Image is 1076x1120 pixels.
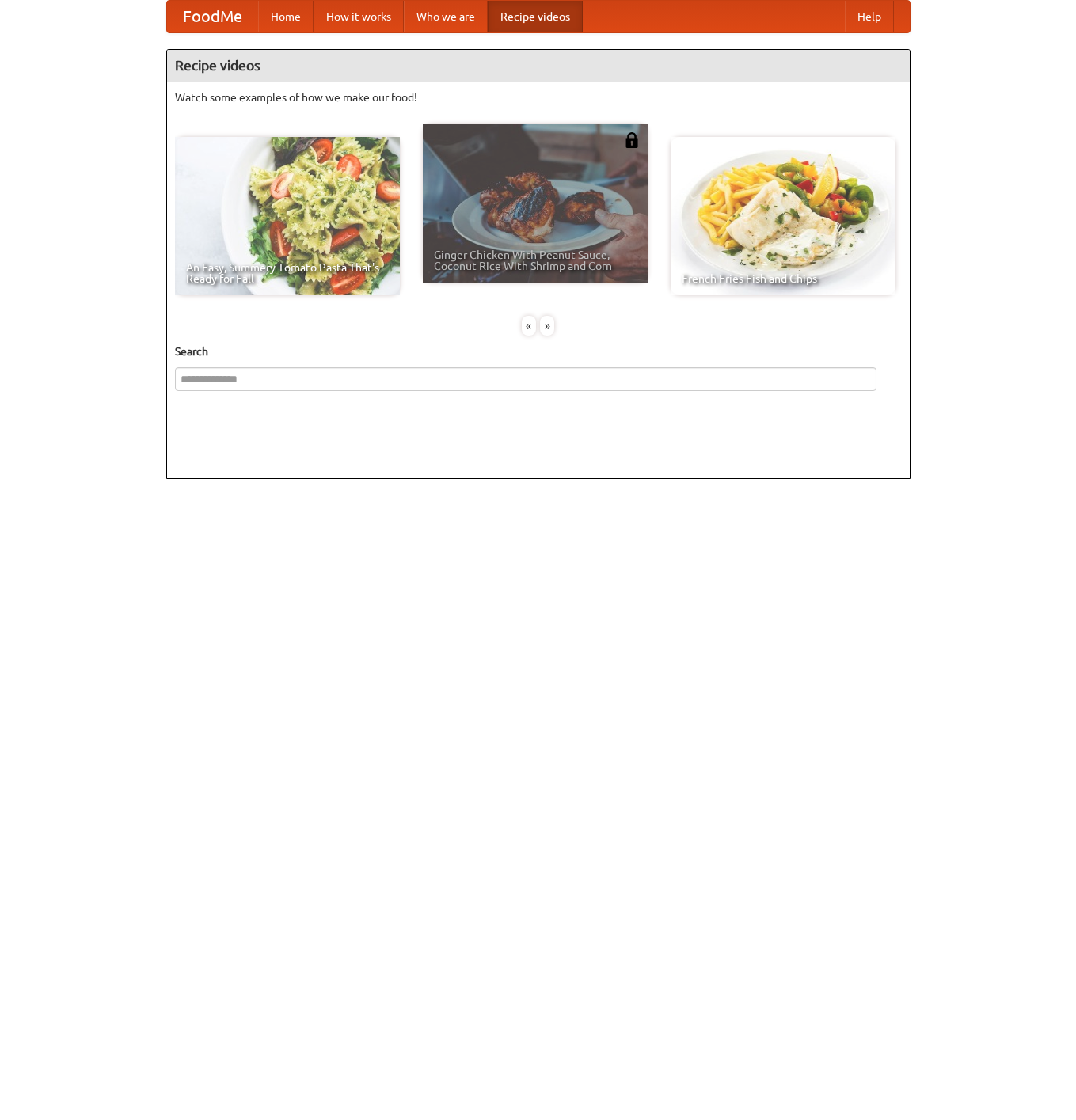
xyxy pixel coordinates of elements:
img: 483408.png [624,132,640,148]
h4: Recipe videos [167,50,910,82]
a: FoodMe [167,1,258,32]
a: An Easy, Summery Tomato Pasta That's Ready for Fall [175,137,400,295]
span: French Fries Fish and Chips [682,273,884,284]
span: An Easy, Summery Tomato Pasta That's Ready for Fall [186,262,389,284]
a: Who we are [404,1,488,32]
h5: Search [175,344,902,359]
a: Home [258,1,314,32]
div: « [522,316,536,336]
a: Recipe videos [488,1,583,32]
a: Help [845,1,894,32]
div: » [540,316,554,336]
p: Watch some examples of how we make our food! [175,89,902,105]
a: How it works [314,1,404,32]
a: French Fries Fish and Chips [671,137,895,295]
